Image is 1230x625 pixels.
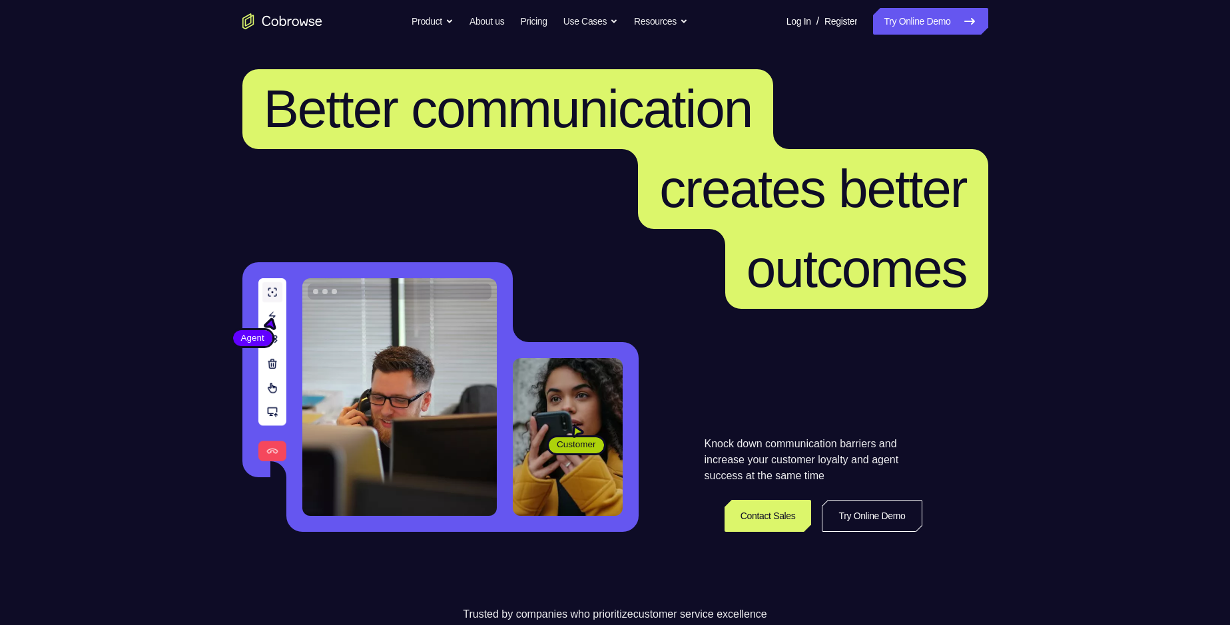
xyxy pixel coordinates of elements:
[634,8,688,35] button: Resources
[747,239,967,298] span: outcomes
[302,278,497,516] img: A customer support agent talking on the phone
[725,500,812,532] a: Contact Sales
[233,331,272,345] span: Agent
[258,278,286,461] img: A series of tools used in co-browsing sessions
[412,8,454,35] button: Product
[469,8,504,35] a: About us
[873,8,988,35] a: Try Online Demo
[520,8,547,35] a: Pricing
[822,500,922,532] a: Try Online Demo
[563,8,618,35] button: Use Cases
[705,436,922,484] p: Knock down communication barriers and increase your customer loyalty and agent success at the sam...
[659,159,966,218] span: creates better
[786,8,811,35] a: Log In
[549,438,604,451] span: Customer
[264,79,753,138] span: Better communication
[633,608,767,620] span: customer service excellence
[242,13,322,29] a: Go to the home page
[824,8,857,35] a: Register
[513,358,623,516] img: A customer holding their phone
[816,13,819,29] span: /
